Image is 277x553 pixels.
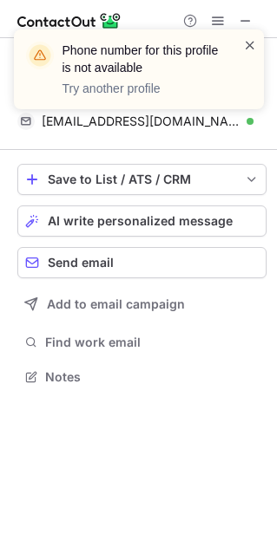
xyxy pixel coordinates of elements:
[63,42,222,76] header: Phone number for this profile is not available
[63,80,222,97] p: Try another profile
[45,369,260,385] span: Notes
[47,297,185,311] span: Add to email campaign
[17,289,267,320] button: Add to email campaign
[17,330,267,355] button: Find work email
[17,164,267,195] button: save-profile-one-click
[48,256,114,270] span: Send email
[17,365,267,389] button: Notes
[48,172,236,186] div: Save to List / ATS / CRM
[26,42,54,69] img: warning
[45,335,260,350] span: Find work email
[17,205,267,237] button: AI write personalized message
[17,247,267,278] button: Send email
[48,214,233,228] span: AI write personalized message
[17,10,122,31] img: ContactOut v5.3.10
